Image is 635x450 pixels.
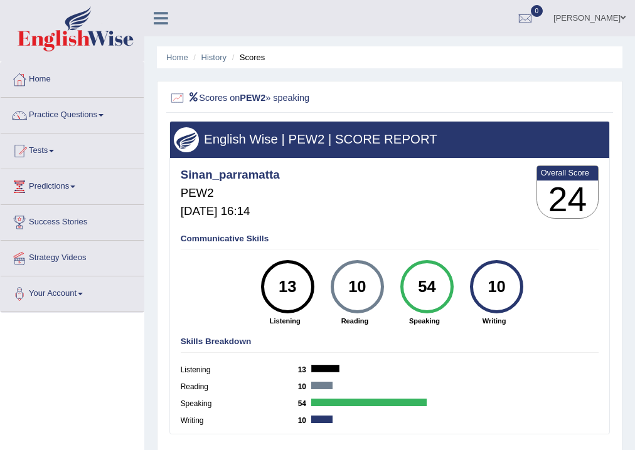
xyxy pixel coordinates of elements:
a: Success Stories [1,205,144,236]
h3: 24 [537,181,599,219]
h4: Skills Breakdown [181,337,599,347]
h3: English Wise | PEW2 | SCORE REPORT [174,132,605,146]
label: Writing [181,416,298,427]
a: Practice Questions [1,98,144,129]
label: Reading [181,382,298,393]
a: Home [166,53,188,62]
a: Predictions [1,169,144,201]
h5: PEW2 [181,187,280,200]
div: 10 [477,264,516,310]
b: 13 [298,365,312,374]
a: Tests [1,133,144,165]
h4: Communicative Skills [181,234,599,244]
img: wings.png [174,127,199,152]
h2: Scores on » speaking [169,90,443,107]
div: 10 [338,264,376,310]
b: 10 [298,382,312,391]
label: Speaking [181,399,298,410]
strong: Writing [465,316,524,326]
strong: Listening [255,316,314,326]
b: 54 [298,399,312,408]
strong: Speaking [395,316,454,326]
li: Scores [229,51,265,63]
div: 54 [407,264,446,310]
b: 10 [298,416,312,425]
b: Overall Score [541,168,595,177]
a: Strategy Videos [1,241,144,272]
h4: Sinan_parramatta [181,169,280,182]
a: Home [1,62,144,93]
div: 13 [268,264,307,310]
a: Your Account [1,276,144,308]
span: 0 [531,5,543,17]
b: PEW2 [240,92,265,102]
label: Listening [181,365,298,376]
h5: [DATE] 16:14 [181,205,280,218]
a: History [201,53,227,62]
strong: Reading [325,316,384,326]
